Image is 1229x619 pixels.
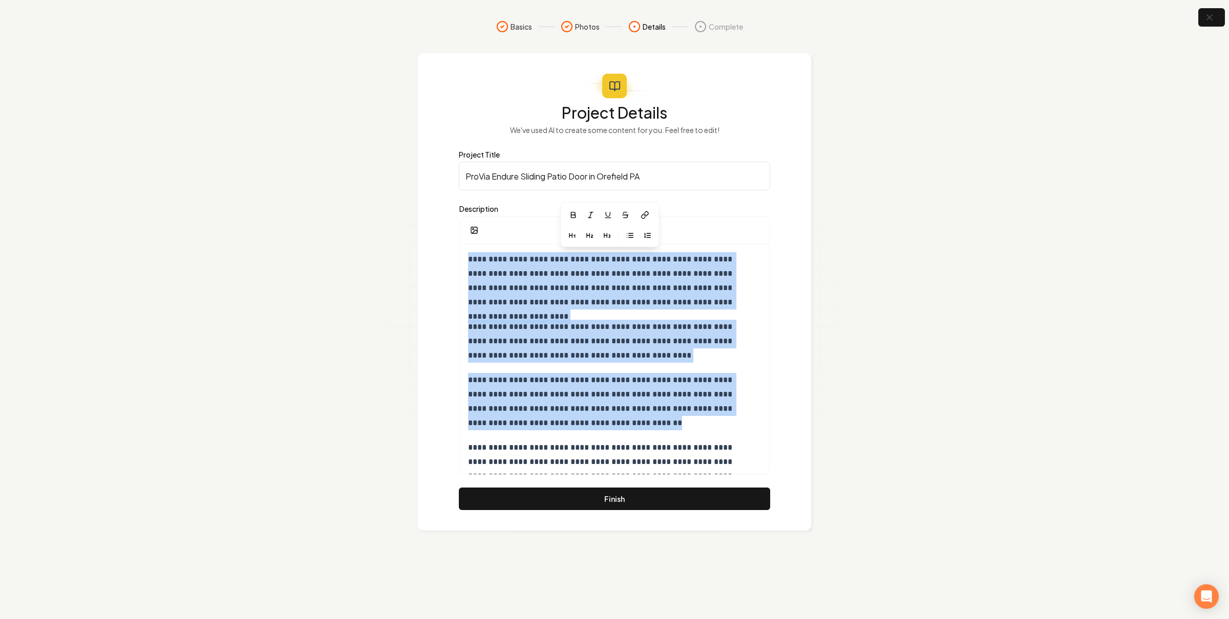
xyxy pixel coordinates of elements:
span: Photos [575,21,600,32]
span: Details [643,21,666,32]
button: Add Image [464,221,484,239]
span: Complete [709,21,743,32]
button: Heading 3 [599,227,615,244]
button: Bullet List [622,227,638,244]
button: Bold [565,207,581,223]
input: i.e. Landscape Design, Kitchen Remodel, etc. [459,162,770,190]
p: We've used AI to create some content for you. Feel free to edit! [459,125,770,135]
div: Open Intercom Messenger [1194,584,1219,609]
button: Finish [459,488,770,510]
button: Link [634,206,655,224]
label: Description [459,205,770,212]
button: Heading 2 [581,227,598,244]
button: Italic [582,207,599,223]
button: Strikethrough [617,207,633,223]
span: Basics [511,21,532,32]
h1: Project Details [459,104,770,121]
button: Heading 1 [564,227,580,244]
button: Ordered List [639,227,655,244]
label: Project Title [459,149,770,160]
button: Underline [600,207,616,223]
